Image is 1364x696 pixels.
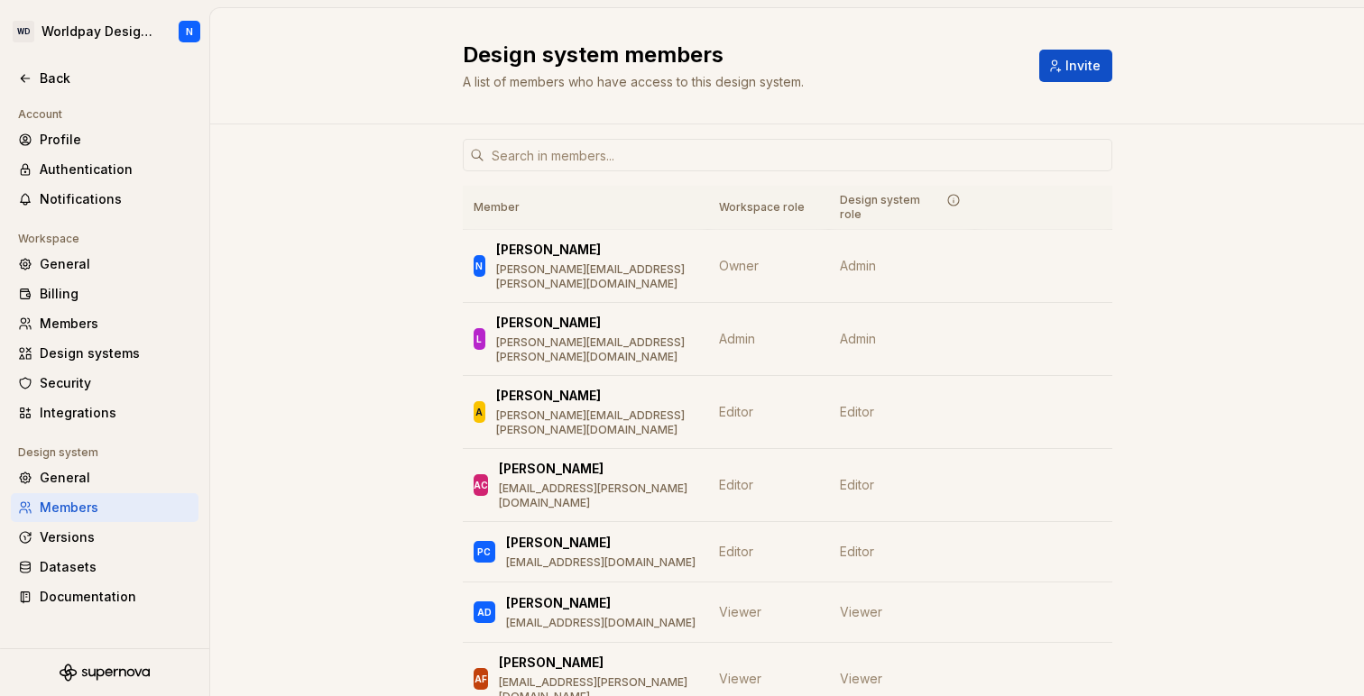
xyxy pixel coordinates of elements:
[477,603,492,621] div: AD
[840,193,964,222] div: Design system role
[840,603,882,621] span: Viewer
[11,125,198,154] a: Profile
[496,314,601,332] p: [PERSON_NAME]
[11,553,198,582] a: Datasets
[463,41,1018,69] h2: Design system members
[708,186,829,230] th: Workspace role
[186,24,193,39] div: N
[506,594,611,612] p: [PERSON_NAME]
[11,369,198,398] a: Security
[840,670,882,688] span: Viewer
[719,331,755,346] span: Admin
[840,403,874,421] span: Editor
[840,257,876,275] span: Admin
[40,344,191,362] div: Design systems
[719,671,761,686] span: Viewer
[840,476,874,494] span: Editor
[477,543,491,561] div: PC
[475,403,483,421] div: A
[719,477,753,492] span: Editor
[11,155,198,184] a: Authentication
[719,404,753,419] span: Editor
[40,190,191,208] div: Notifications
[506,534,611,552] p: [PERSON_NAME]
[11,104,69,125] div: Account
[11,309,198,338] a: Members
[11,339,198,368] a: Design systems
[475,257,483,275] div: N
[40,528,191,546] div: Versions
[506,555,696,570] p: [EMAIL_ADDRESS][DOMAIN_NAME]
[474,476,488,494] div: AC
[40,131,191,149] div: Profile
[40,160,191,179] div: Authentication
[1065,57,1101,75] span: Invite
[840,330,876,348] span: Admin
[506,616,696,630] p: [EMAIL_ADDRESS][DOMAIN_NAME]
[463,74,804,89] span: A list of members who have access to this design system.
[719,604,761,619] span: Viewer
[496,335,697,364] p: [PERSON_NAME][EMAIL_ADDRESS][PERSON_NAME][DOMAIN_NAME]
[40,255,191,273] div: General
[484,139,1112,171] input: Search in members...
[11,442,106,463] div: Design system
[719,544,753,559] span: Editor
[719,258,759,273] span: Owner
[496,408,697,437] p: [PERSON_NAME][EMAIL_ADDRESS][PERSON_NAME][DOMAIN_NAME]
[40,404,191,422] div: Integrations
[476,330,482,348] div: L
[40,69,191,87] div: Back
[11,523,198,552] a: Versions
[475,670,487,688] div: AF
[11,185,198,214] a: Notifications
[499,460,604,478] p: [PERSON_NAME]
[496,387,601,405] p: [PERSON_NAME]
[11,228,87,250] div: Workspace
[1039,50,1112,82] button: Invite
[11,463,198,492] a: General
[40,374,191,392] div: Security
[11,64,198,93] a: Back
[496,262,697,291] p: [PERSON_NAME][EMAIL_ADDRESS][PERSON_NAME][DOMAIN_NAME]
[40,315,191,333] div: Members
[40,469,191,487] div: General
[496,241,601,259] p: [PERSON_NAME]
[41,23,157,41] div: Worldpay Design System
[11,493,198,522] a: Members
[11,582,198,611] a: Documentation
[11,250,198,279] a: General
[11,398,198,427] a: Integrations
[40,285,191,303] div: Billing
[13,21,34,42] div: WD
[60,664,150,682] svg: Supernova Logo
[840,543,874,561] span: Editor
[40,558,191,576] div: Datasets
[4,12,206,51] button: WDWorldpay Design SystemN
[11,279,198,308] a: Billing
[40,499,191,517] div: Members
[499,654,604,672] p: [PERSON_NAME]
[40,588,191,606] div: Documentation
[463,186,708,230] th: Member
[499,481,696,510] p: [EMAIL_ADDRESS][PERSON_NAME][DOMAIN_NAME]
